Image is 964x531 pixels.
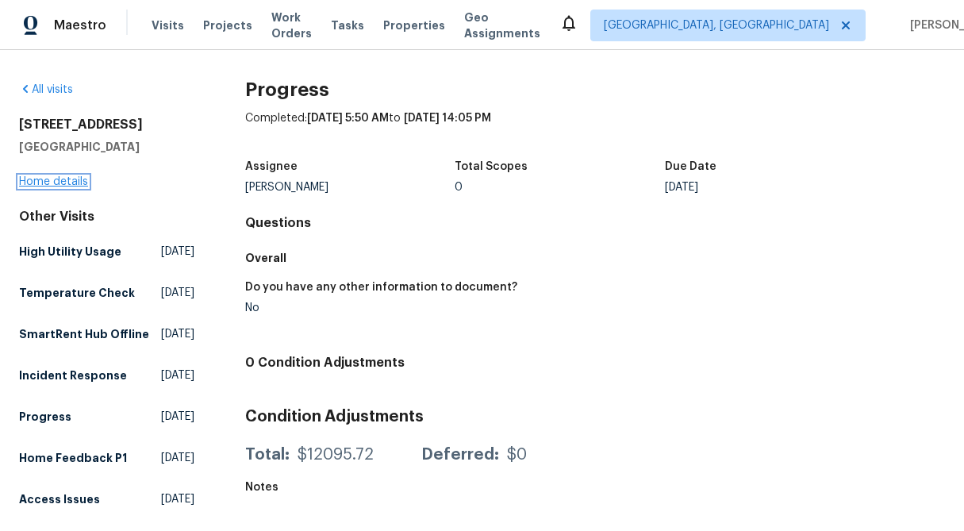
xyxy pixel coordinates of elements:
h2: Progress [245,82,945,98]
h5: Home Feedback P1 [19,450,127,466]
h5: Notes [245,482,278,493]
div: $12095.72 [298,447,374,463]
div: 0 [455,182,665,193]
span: [DATE] [161,409,194,425]
h5: Total Scopes [455,161,528,172]
h5: Overall [245,250,945,266]
h5: SmartRent Hub Offline [19,326,149,342]
div: Other Visits [19,209,194,225]
a: Home Feedback P1[DATE] [19,444,194,472]
a: Access Issues[DATE] [19,485,194,514]
span: [DATE] [161,367,194,383]
div: Completed: to [245,110,945,152]
h3: Condition Adjustments [245,409,945,425]
h2: [STREET_ADDRESS] [19,117,194,133]
a: Progress[DATE] [19,402,194,431]
a: Home details [19,176,88,187]
span: [DATE] [161,450,194,466]
span: [DATE] 14:05 PM [404,113,491,124]
span: [DATE] 5:50 AM [307,113,389,124]
span: [DATE] [161,285,194,301]
a: Incident Response[DATE] [19,361,194,390]
h5: High Utility Usage [19,244,121,260]
h4: Questions [245,215,945,231]
span: Properties [383,17,445,33]
h5: Temperature Check [19,285,135,301]
div: No [245,302,582,314]
a: SmartRent Hub Offline[DATE] [19,320,194,348]
h5: Due Date [665,161,716,172]
h5: Incident Response [19,367,127,383]
span: [DATE] [161,326,194,342]
h5: [GEOGRAPHIC_DATA] [19,139,194,155]
h5: Access Issues [19,491,100,507]
div: [DATE] [665,182,875,193]
h4: 0 Condition Adjustments [245,355,945,371]
a: Temperature Check[DATE] [19,279,194,307]
h5: Do you have any other information to document? [245,282,517,293]
div: [PERSON_NAME] [245,182,455,193]
span: Visits [152,17,184,33]
h5: Assignee [245,161,298,172]
span: Projects [203,17,252,33]
span: [DATE] [161,491,194,507]
span: [DATE] [161,244,194,260]
div: Deferred: [421,447,499,463]
a: High Utility Usage[DATE] [19,237,194,266]
span: Geo Assignments [464,10,540,41]
div: Total: [245,447,290,463]
h5: Progress [19,409,71,425]
span: Work Orders [271,10,312,41]
span: Maestro [54,17,106,33]
span: [GEOGRAPHIC_DATA], [GEOGRAPHIC_DATA] [604,17,829,33]
div: $0 [507,447,527,463]
span: Tasks [331,20,364,31]
a: All visits [19,84,73,95]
